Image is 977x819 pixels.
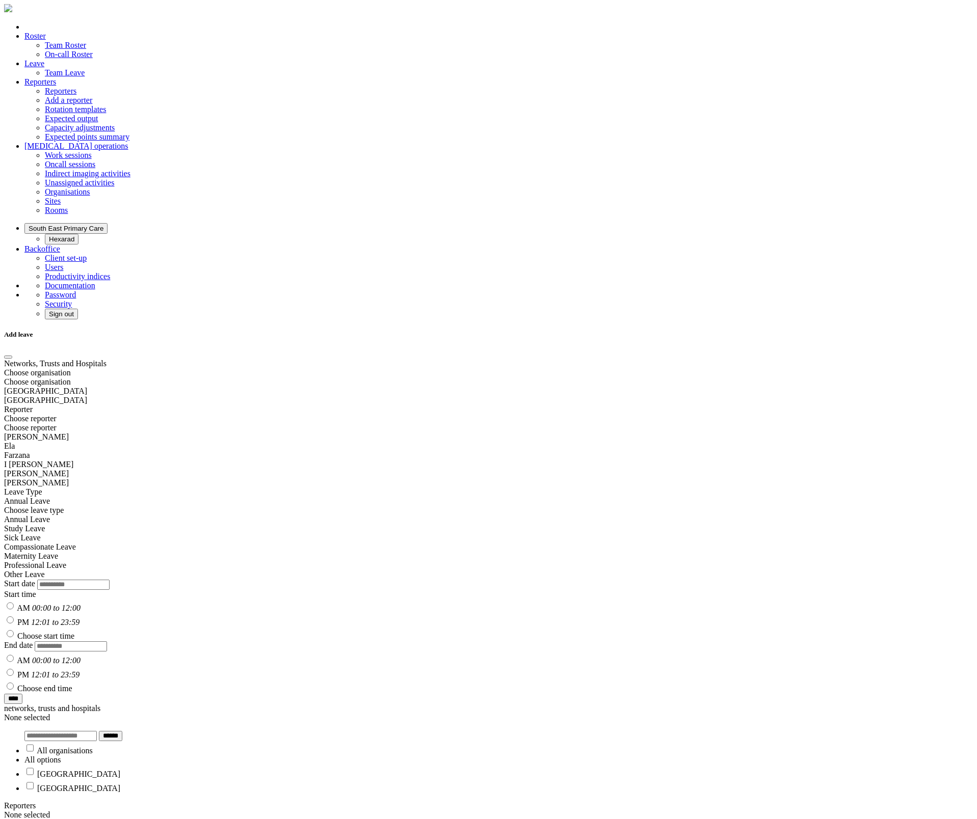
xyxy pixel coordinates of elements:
[32,604,81,613] em: 00:00 to 12:00
[4,405,33,414] label: Reporter
[24,234,973,244] ul: South East Primary Care
[45,132,129,141] a: Expected points summary
[4,359,107,368] label: Networks, Trusts and Hospitals
[4,801,36,810] label: Reporters
[24,32,46,40] a: Roster
[4,331,973,339] h5: Add leave
[45,87,76,95] a: Reporters
[45,50,93,59] a: On-call Roster
[45,309,78,319] button: Sign out
[4,387,973,396] div: [GEOGRAPHIC_DATA]
[45,272,110,281] a: Productivity indices
[4,506,973,515] div: Choose leave type
[45,187,90,196] a: Organisations
[4,542,973,552] div: Compassionate Leave
[45,290,76,299] a: Password
[45,234,78,244] button: Hexarad
[4,552,973,561] div: Maternity Leave
[4,704,100,713] label: networks, trusts and hospitals
[4,579,35,588] label: Start date
[45,254,87,262] a: Client set-up
[24,77,56,86] a: Reporters
[4,368,973,377] div: Choose organisation
[17,632,74,640] label: Choose start time
[4,469,973,478] div: [PERSON_NAME]
[37,784,120,793] label: [GEOGRAPHIC_DATA]
[17,618,29,626] label: PM
[4,641,33,649] label: End date
[37,746,92,755] label: All organisations
[4,478,973,487] div: [PERSON_NAME]
[4,432,973,442] div: [PERSON_NAME]
[4,414,973,423] div: Choose reporter
[4,451,973,460] div: Farzana
[24,59,44,68] a: Leave
[45,114,98,123] a: Expected output
[4,570,973,579] div: Other Leave
[45,105,106,114] a: Rotation templates
[45,263,63,271] a: Users
[24,142,128,150] a: [MEDICAL_DATA] operations
[45,299,72,308] a: Security
[4,460,973,469] div: I [PERSON_NAME]
[4,356,12,359] button: Close
[4,713,973,722] div: None selected
[17,670,29,679] label: PM
[4,497,973,506] div: Annual Leave
[31,618,80,626] em: 12:01 to 23:59
[4,4,12,12] img: brand-opti-rad-logos-blue-and-white-d2f68631ba2948856bd03f2d395fb146ddc8fb01b4b6e9315ea85fa773367...
[4,377,973,387] div: Choose organisation
[4,533,973,542] div: Sick Leave
[4,423,973,432] div: Choose reporter
[17,657,30,665] label: AM
[37,770,120,778] label: [GEOGRAPHIC_DATA]
[24,755,973,765] li: All options
[4,524,973,533] div: Study Leave
[45,68,85,77] a: Team Leave
[45,206,68,214] a: Rooms
[32,657,81,665] em: 00:00 to 12:00
[4,590,36,598] label: Start time
[45,178,114,187] a: Unassigned activities
[45,151,92,159] a: Work sessions
[45,160,95,169] a: Oncall sessions
[4,442,973,451] div: Ela
[45,96,92,104] a: Add a reporter
[45,41,86,49] a: Team Roster
[45,169,130,178] a: Indirect imaging activities
[4,561,973,570] div: Professional Leave
[17,604,30,613] label: AM
[4,515,973,524] div: Annual Leave
[31,670,80,679] em: 12:01 to 23:59
[45,197,61,205] a: Sites
[4,396,973,405] div: [GEOGRAPHIC_DATA]
[45,281,95,290] a: Documentation
[24,223,108,234] button: South East Primary Care
[17,684,72,693] label: Choose end time
[24,244,60,253] a: Backoffice
[45,123,115,132] a: Capacity adjustments
[4,487,42,496] label: Leave Type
